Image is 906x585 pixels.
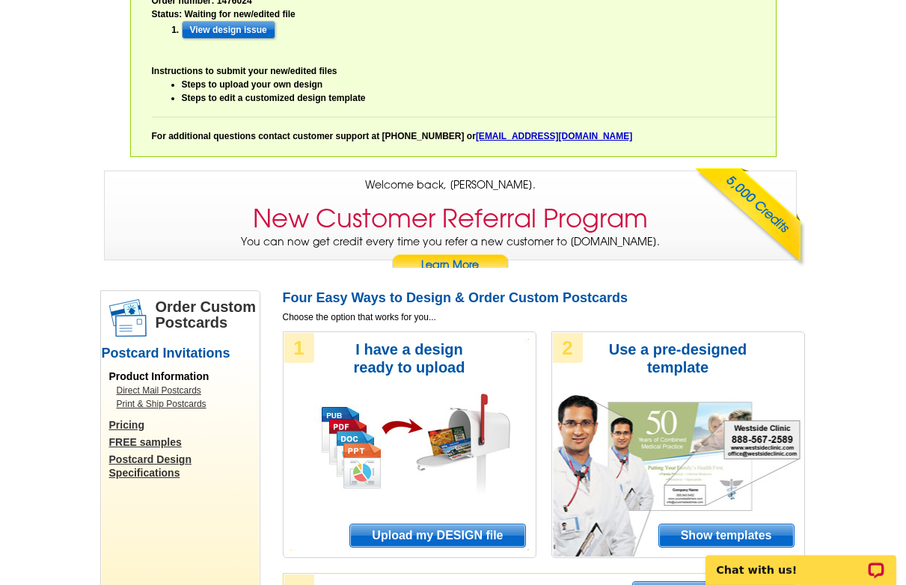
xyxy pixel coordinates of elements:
[349,524,525,548] a: Upload my DESIGN file
[602,340,755,376] h3: Use a pre-designed template
[182,79,323,90] a: Steps to upload your own design
[283,290,805,307] h2: Four Easy Ways to Design & Order Custom Postcards
[365,177,536,193] span: Welcome back, [PERSON_NAME].
[102,346,259,362] h2: Postcard Invitations
[156,299,259,331] h1: Order Custom Postcards
[117,384,251,397] a: Direct Mail Postcards
[283,310,805,324] span: Choose the option that works for you...
[659,524,794,547] span: Show templates
[109,299,147,337] img: postcards.png
[658,524,795,548] a: Show templates
[553,333,583,363] div: 2
[182,93,366,103] a: Steps to edit a customized design template
[476,131,632,141] a: [EMAIL_ADDRESS][DOMAIN_NAME]
[109,453,259,480] a: Postcard Design Specifications
[182,21,275,39] input: View design issue
[284,333,314,363] div: 1
[109,418,259,432] a: Pricing
[696,538,906,585] iframe: LiveChat chat widget
[333,340,486,376] h3: I have a design ready to upload
[350,524,524,547] span: Upload my DESIGN file
[152,9,180,19] b: Status
[253,203,648,234] h3: New Customer Referral Program
[391,254,509,277] a: Learn More
[105,234,796,277] p: You can now get credit every time you refer a new customer to [DOMAIN_NAME].
[109,370,209,382] span: Product Information
[117,397,251,411] a: Print & Ship Postcards
[109,435,259,449] a: FREE samples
